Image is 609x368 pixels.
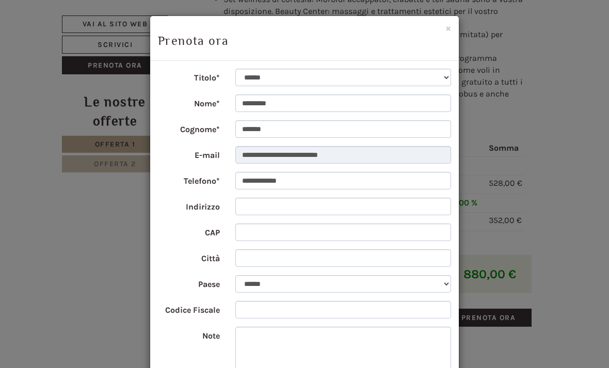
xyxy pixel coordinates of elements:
label: Titolo* [150,69,228,84]
div: Buongiorno, si, la nostra reception é occupata fino le ore 22.00. Se arrivate ancora piú tardi é ... [8,70,211,207]
label: Città [150,249,228,265]
small: 14:12 [15,198,206,205]
label: Note [150,327,228,342]
label: Nome* [150,94,228,110]
button: × [445,23,451,34]
label: Telefono* [150,172,228,187]
label: Codice Fiscale [150,301,228,316]
small: 12:20 [122,58,313,65]
div: Il check in e’ possibile farlo in serata? Un’altra domanda la piscina esterna è quindi usufruibil... [117,12,320,67]
label: Indirizzo [150,198,228,213]
h3: Prenota ora [158,34,451,47]
label: E-mail [150,146,228,162]
small: 12:19 [15,1,162,8]
div: giovedì [143,3,185,20]
label: Paese [150,275,228,291]
button: Invia [275,272,329,290]
label: Cognome* [150,120,228,136]
div: Hotel B&B Feldmessner [15,72,206,80]
label: CAP [150,223,228,239]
